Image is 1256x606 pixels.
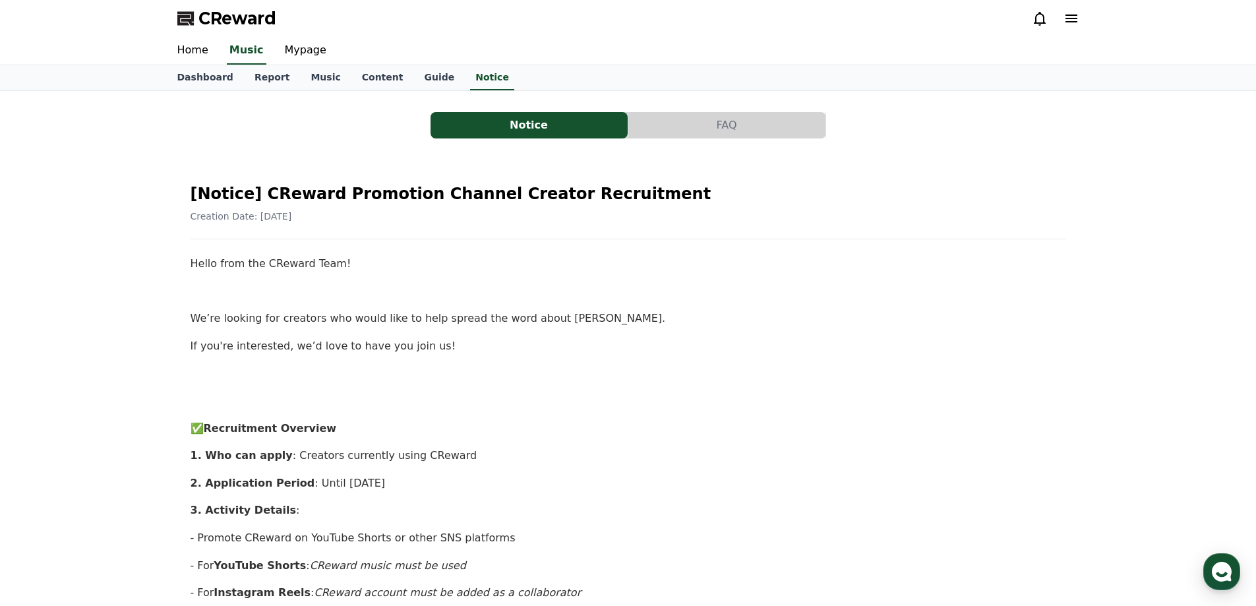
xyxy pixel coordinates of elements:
a: Mypage [274,37,337,65]
button: FAQ [628,112,825,138]
a: Messages [87,418,170,451]
span: Home [34,438,57,448]
p: - For : [191,584,1066,601]
a: Notice [470,65,514,90]
a: Home [4,418,87,451]
strong: 3. Activity Details [191,504,296,516]
p: - Promote CReward on YouTube Shorts or other SNS platforms [191,530,1066,547]
span: Messages [109,439,148,449]
p: : [191,502,1066,519]
p: ✅ [191,420,1066,437]
a: Settings [170,418,253,451]
span: CReward [198,8,276,29]
a: CReward [177,8,276,29]
a: Dashboard [167,65,244,90]
span: Creation Date: [DATE] [191,211,292,222]
p: : Until [DATE] [191,475,1066,492]
p: If you're interested, we’d love to have you join us! [191,338,1066,355]
p: Hello from the CReward Team! [191,255,1066,272]
strong: Recruitment Overview [204,422,337,435]
p: We’re looking for creators who would like to help spread the word about [PERSON_NAME]. [191,310,1066,327]
strong: 2. Application Period [191,477,315,489]
a: Music [300,65,351,90]
a: Music [227,37,266,65]
button: Notice [431,112,628,138]
a: Report [244,65,301,90]
p: : Creators currently using CReward [191,447,1066,464]
p: - For : [191,557,1066,574]
em: CReward music must be used [310,559,466,572]
strong: Instagram Reels [214,586,311,599]
a: Home [167,37,219,65]
strong: YouTube Shorts [214,559,306,572]
a: Guide [413,65,465,90]
a: FAQ [628,112,826,138]
strong: 1. Who can apply [191,449,293,462]
em: CReward account must be added as a collaborator [314,586,581,599]
h2: [Notice] CReward Promotion Channel Creator Recruitment [191,183,1066,204]
span: Settings [195,438,227,448]
a: Content [351,65,414,90]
